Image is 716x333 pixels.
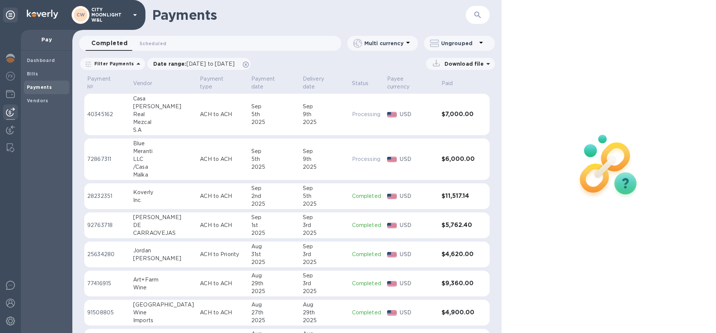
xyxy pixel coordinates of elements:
[251,75,297,91] span: Payment date
[352,80,369,87] p: Status
[87,192,127,200] p: 28232351
[352,192,381,200] p: Completed
[87,155,127,163] p: 72867311
[441,40,477,47] p: Ungrouped
[442,111,475,118] h3: $7,000.00
[91,38,128,49] span: Completed
[133,284,194,292] div: Wine
[200,111,245,118] p: ACH to ACH
[200,155,245,163] p: ACH to ACH
[387,112,397,117] img: USD
[303,111,346,118] div: 9th
[251,309,297,317] div: 27th
[251,258,297,266] div: 2025
[186,61,235,67] span: [DATE] to [DATE]
[87,280,127,287] p: 77416915
[133,103,194,111] div: [PERSON_NAME]
[133,80,162,87] span: Vendor
[387,281,397,286] img: USD
[133,80,152,87] p: Vendor
[303,200,346,208] div: 2025
[352,280,381,287] p: Completed
[303,309,346,317] div: 29th
[87,75,117,91] p: Payment №
[251,250,297,258] div: 31st
[387,252,397,257] img: USD
[133,317,194,324] div: Imports
[442,80,463,87] span: Paid
[251,272,297,280] div: Aug
[251,287,297,295] div: 2025
[251,243,297,250] div: Aug
[251,111,297,118] div: 5th
[303,317,346,324] div: 2025
[200,250,245,258] p: ACH to Priority
[200,75,236,91] p: Payment type
[251,155,297,163] div: 5th
[200,280,245,287] p: ACH to ACH
[27,57,55,63] b: Dashboard
[400,221,435,229] p: USD
[303,75,346,91] span: Delivery date
[303,155,346,163] div: 9th
[27,84,52,90] b: Payments
[133,309,194,317] div: Wine
[387,310,397,315] img: USD
[387,194,397,199] img: USD
[133,126,194,134] div: S.A
[200,75,245,91] span: Payment type
[352,250,381,258] p: Completed
[251,103,297,111] div: Sep
[87,221,127,229] p: 92763718
[442,80,453,87] p: Paid
[133,118,194,126] div: Mezcal
[303,163,346,171] div: 2025
[133,155,194,163] div: LLC
[303,103,346,111] div: Sep
[133,111,194,118] div: Real
[133,163,194,171] div: /Casa
[27,36,66,43] p: Pay
[442,280,475,287] h3: $9,360.00
[251,200,297,208] div: 2025
[251,147,297,155] div: Sep
[91,60,134,67] p: Filter Payments
[400,155,435,163] p: USD
[442,156,475,163] h3: $6,000.00
[303,147,346,155] div: Sep
[133,255,194,262] div: [PERSON_NAME]
[27,98,48,103] b: Vendors
[200,192,245,200] p: ACH to ACH
[303,258,346,266] div: 2025
[400,309,435,317] p: USD
[387,75,426,91] p: Payee currency
[251,192,297,200] div: 2nd
[133,95,194,103] div: Casa
[303,280,346,287] div: 3rd
[303,301,346,309] div: Aug
[133,140,194,147] div: Blue
[442,193,475,200] h3: $11,517.14
[442,222,475,229] h3: $5,762.40
[352,80,379,87] span: Status
[76,12,85,18] b: CW
[251,221,297,229] div: 1st
[352,221,381,229] p: Completed
[251,229,297,237] div: 2025
[303,75,336,91] p: Delivery date
[87,75,127,91] span: Payment №
[400,111,435,118] p: USD
[442,60,484,68] p: Download file
[87,250,127,258] p: 25634280
[251,163,297,171] div: 2025
[352,309,381,317] p: Completed
[133,147,194,155] div: Meranti
[200,221,245,229] p: ACH to ACH
[442,251,475,258] h3: $4,620.00
[303,192,346,200] div: 5th
[387,75,436,91] span: Payee currency
[303,272,346,280] div: Sep
[147,58,251,70] div: Date range:[DATE] to [DATE]
[27,10,58,19] img: Logo
[200,309,245,317] p: ACH to ACH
